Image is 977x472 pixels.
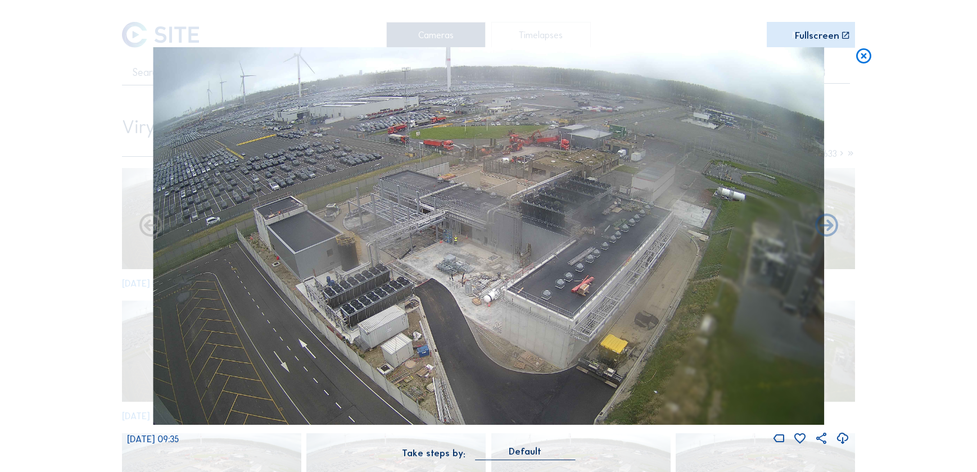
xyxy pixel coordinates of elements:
[402,448,465,457] div: Take steps by:
[127,433,179,444] span: [DATE] 09:35
[813,212,840,240] i: Back
[137,212,165,240] i: Forward
[509,446,541,456] div: Default
[476,446,575,460] div: Default
[153,47,825,425] img: Image
[795,31,839,40] div: Fullscreen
